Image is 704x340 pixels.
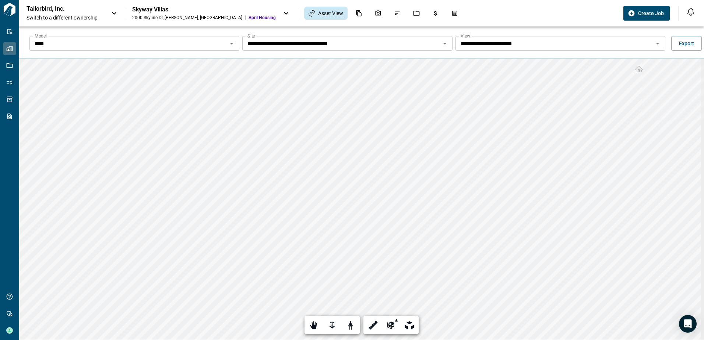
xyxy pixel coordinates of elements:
[679,40,694,47] span: Export
[27,5,93,13] p: Tailorbird, Inc.
[132,15,242,21] div: 2000 Skyline Dr , [PERSON_NAME] , [GEOGRAPHIC_DATA]
[370,7,386,20] div: Photos
[428,7,443,20] div: Budgets
[226,38,237,49] button: Open
[440,38,450,49] button: Open
[247,33,255,39] label: Site
[409,7,424,20] div: Jobs
[249,15,276,21] span: April Housing
[461,33,470,39] label: View
[447,7,462,20] div: Takeoff Center
[304,7,348,20] div: Asset View
[652,38,663,49] button: Open
[35,33,47,39] label: Model
[638,10,664,17] span: Create Job
[27,14,104,21] span: Switch to a different ownership
[390,7,405,20] div: Issues & Info
[318,10,343,17] span: Asset View
[671,36,702,51] button: Export
[623,6,670,21] button: Create Job
[132,6,276,13] div: Skyway Villas
[351,7,367,20] div: Documents
[685,6,697,18] button: Open notification feed
[679,315,697,333] div: Open Intercom Messenger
